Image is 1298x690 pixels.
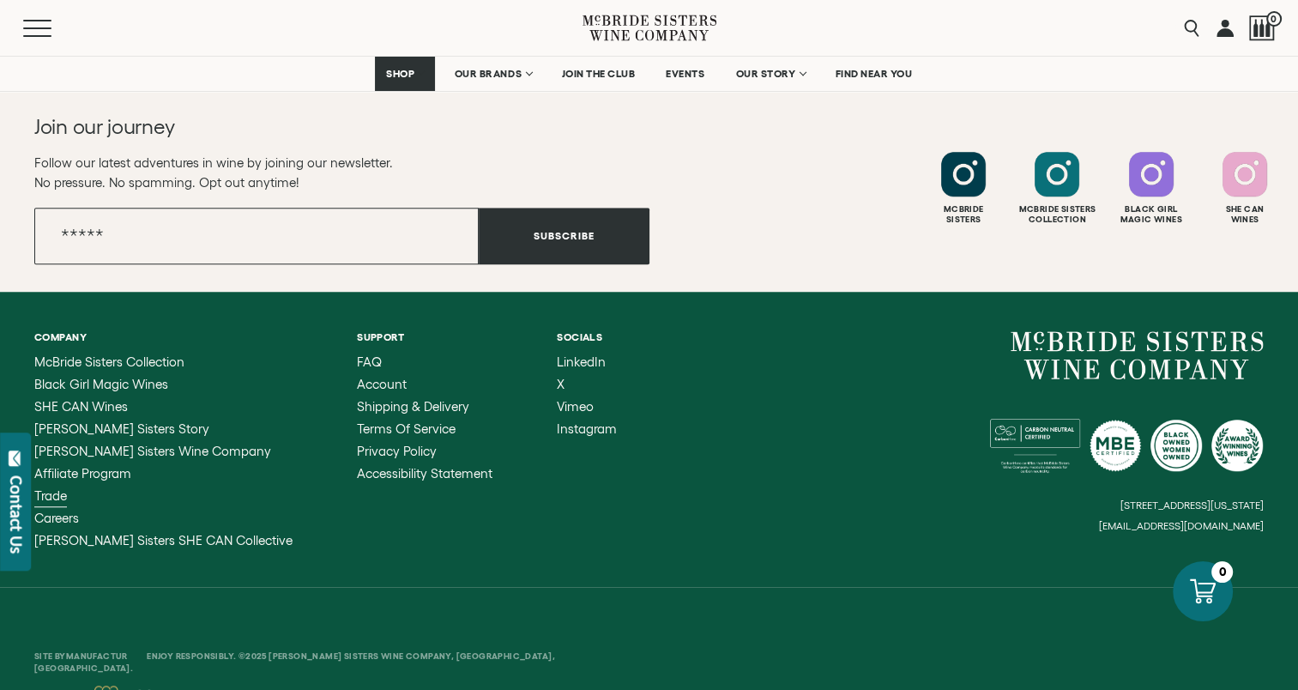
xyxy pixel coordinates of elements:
[919,204,1008,225] div: Mcbride Sisters
[836,68,913,80] span: FIND NEAR YOU
[1099,520,1264,532] small: [EMAIL_ADDRESS][DOMAIN_NAME]
[34,445,293,458] a: McBride Sisters Wine Company
[1211,561,1233,583] div: 0
[34,489,293,503] a: Trade
[34,378,293,391] a: Black Girl Magic Wines
[34,511,293,525] a: Careers
[34,488,67,503] span: Trade
[34,113,588,141] h2: Join our journey
[357,467,492,481] a: Accessibility Statement
[824,57,924,91] a: FIND NEAR YOU
[34,400,293,414] a: SHE CAN Wines
[34,467,293,481] a: Affiliate Program
[1200,204,1289,225] div: She Can Wines
[557,422,617,436] a: Instagram
[34,444,271,458] span: [PERSON_NAME] Sisters Wine Company
[34,651,555,673] span: Enjoy Responsibly. ©2025 [PERSON_NAME] Sisters Wine Company, [GEOGRAPHIC_DATA], [GEOGRAPHIC_DATA].
[557,378,617,391] a: X
[1266,11,1282,27] span: 0
[34,466,131,481] span: Affiliate Program
[34,533,293,548] span: [PERSON_NAME] Sisters SHE CAN Collective
[34,511,79,525] span: Careers
[557,377,564,391] span: X
[357,444,437,458] span: Privacy Policy
[724,57,816,91] a: OUR STORY
[1011,331,1264,379] a: McBride Sisters Wine Company
[34,422,293,436] a: McBride Sisters Story
[1107,152,1196,225] a: Follow Black Girl Magic Wines on Instagram Black GirlMagic Wines
[66,651,128,661] a: Manufactur
[34,421,209,436] span: [PERSON_NAME] Sisters Story
[357,445,492,458] a: Privacy Policy
[34,534,293,548] a: McBride Sisters SHE CAN Collective
[551,57,647,91] a: JOIN THE CLUB
[735,68,795,80] span: OUR STORY
[919,152,1008,225] a: Follow McBride Sisters on Instagram McbrideSisters
[1012,152,1102,225] a: Follow McBride Sisters Collection on Instagram Mcbride SistersCollection
[357,378,492,391] a: Account
[375,57,435,91] a: SHOP
[557,400,617,414] a: Vimeo
[8,475,25,554] div: Contact Us
[655,57,715,91] a: EVENTS
[357,377,407,391] span: Account
[666,68,704,80] span: EVENTS
[562,68,636,80] span: JOIN THE CLUB
[444,57,542,91] a: OUR BRANDS
[357,354,382,369] span: FAQ
[557,421,617,436] span: Instagram
[357,400,492,414] a: Shipping & Delivery
[34,355,293,369] a: McBride Sisters Collection
[455,68,522,80] span: OUR BRANDS
[34,354,184,369] span: McBride Sisters Collection
[386,68,415,80] span: SHOP
[34,208,479,264] input: Email
[34,153,649,192] p: Follow our latest adventures in wine by joining our newsletter. No pressure. No spamming. Opt out...
[1012,204,1102,225] div: Mcbride Sisters Collection
[479,208,649,264] button: Subscribe
[34,399,128,414] span: SHE CAN Wines
[34,377,168,391] span: Black Girl Magic Wines
[357,399,469,414] span: Shipping & Delivery
[23,20,85,37] button: Mobile Menu Trigger
[1107,204,1196,225] div: Black Girl Magic Wines
[1120,499,1264,511] small: [STREET_ADDRESS][US_STATE]
[1200,152,1289,225] a: Follow SHE CAN Wines on Instagram She CanWines
[357,422,492,436] a: Terms of Service
[557,355,617,369] a: LinkedIn
[357,466,492,481] span: Accessibility Statement
[357,421,456,436] span: Terms of Service
[557,354,606,369] span: LinkedIn
[34,651,130,661] span: Site By
[557,399,594,414] span: Vimeo
[357,355,492,369] a: FAQ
